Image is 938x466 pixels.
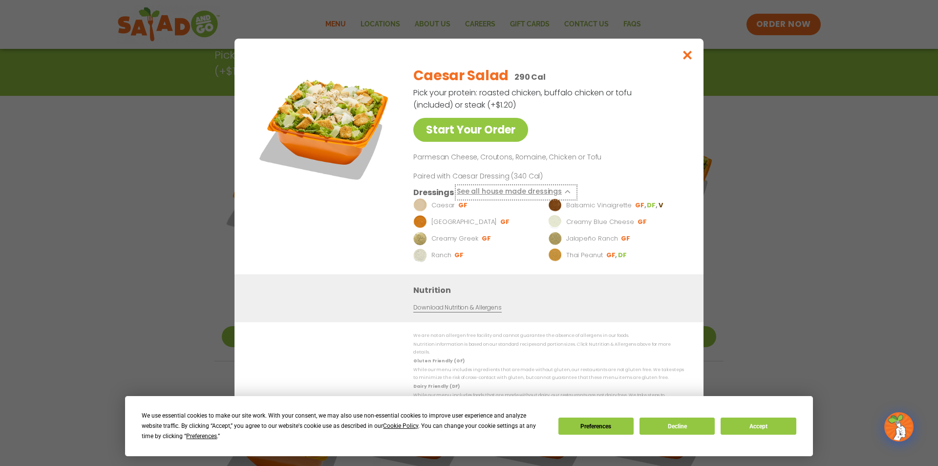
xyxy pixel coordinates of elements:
[413,186,454,198] h3: Dressings
[635,200,647,209] li: GF
[413,303,501,312] a: Download Nutrition & Allergens
[566,250,603,260] p: Thai Peanut
[618,250,628,259] li: DF
[647,200,658,209] li: DF
[640,418,715,435] button: Decline
[413,66,509,86] h2: Caesar Salad
[413,198,427,212] img: Dressing preview image for Caesar
[482,234,492,243] li: GF
[125,396,813,456] div: Cookie Consent Prompt
[413,332,684,339] p: We are not an allergen free facility and cannot guarantee the absence of allergens in our foods.
[413,152,680,163] p: Parmesan Cheese, Croutons, Romaine, Chicken or Tofu
[431,200,455,210] p: Caesar
[413,358,464,364] strong: Gluten Friendly (GF)
[413,87,633,111] p: Pick your protein: roasted chicken, buffalo chicken or tofu (included) or steak (+$1.20)
[256,58,393,195] img: Featured product photo for Caesar Salad
[413,383,459,389] strong: Dairy Friendly (DF)
[413,231,427,245] img: Dressing preview image for Creamy Greek
[431,233,478,243] p: Creamy Greek
[514,71,546,83] p: 290 Cal
[413,341,684,356] p: Nutrition information is based on our standard recipes and portion sizes. Click Nutrition & Aller...
[500,217,511,226] li: GF
[458,200,469,209] li: GF
[548,215,562,228] img: Dressing preview image for Creamy Blue Cheese
[659,200,664,209] li: V
[413,366,684,381] p: While our menu includes ingredients that are made without gluten, our restaurants are not gluten ...
[621,234,631,243] li: GF
[457,186,576,198] button: See all house made dressings
[558,418,634,435] button: Preferences
[638,217,648,226] li: GF
[431,250,451,260] p: Ranch
[672,39,703,71] button: Close modal
[548,231,562,245] img: Dressing preview image for Jalapeño Ranch
[413,392,684,407] p: While our menu includes foods that are made without dairy, our restaurants are not dairy free. We...
[383,422,418,429] span: Cookie Policy
[413,248,427,262] img: Dressing preview image for Ranch
[413,284,689,296] h3: Nutrition
[548,248,562,262] img: Dressing preview image for Thai Peanut
[413,171,594,181] p: Paired with Caesar Dressing (340 Cal)
[566,233,618,243] p: Jalapeño Ranch
[186,433,217,440] span: Preferences
[413,118,528,142] a: Start Your Order
[566,217,634,226] p: Creamy Blue Cheese
[721,418,796,435] button: Accept
[413,215,427,228] img: Dressing preview image for BBQ Ranch
[548,198,562,212] img: Dressing preview image for Balsamic Vinaigrette
[885,413,913,441] img: wpChatIcon
[142,411,546,442] div: We use essential cookies to make our site work. With your consent, we may also use non-essential ...
[431,217,497,226] p: [GEOGRAPHIC_DATA]
[606,250,618,259] li: GF
[566,200,632,210] p: Balsamic Vinaigrette
[454,250,465,259] li: GF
